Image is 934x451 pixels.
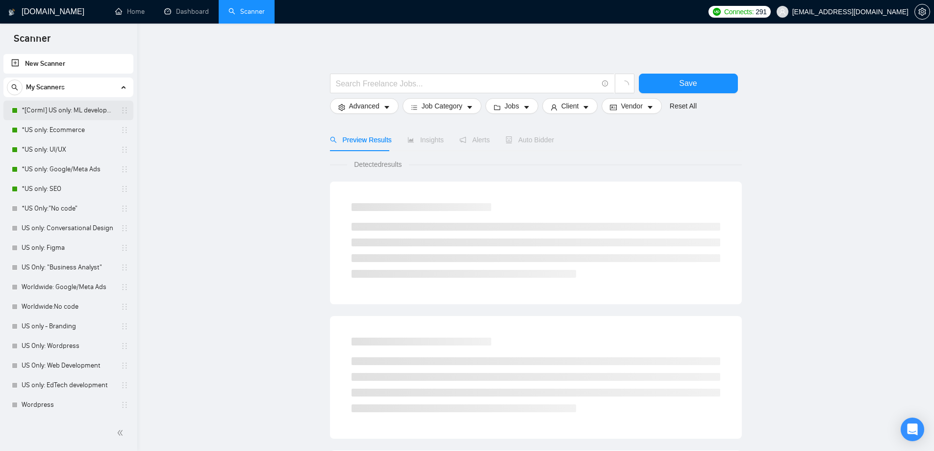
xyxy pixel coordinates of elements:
span: Insights [407,136,444,144]
span: 291 [756,6,766,17]
a: *[Corml] US only: ML development [22,101,115,120]
button: barsJob Categorycaret-down [403,98,481,114]
a: *US Only:"No code" [22,199,115,218]
span: caret-down [466,104,473,111]
span: holder [121,165,128,173]
a: Worldwide: Google/Meta Ads [22,277,115,297]
span: Job Category [422,101,462,111]
span: Advanced [349,101,379,111]
span: setting [338,104,345,111]
span: caret-down [647,104,654,111]
span: user [779,8,786,15]
span: holder [121,244,128,252]
span: holder [121,303,128,311]
span: holder [121,106,128,114]
span: holder [121,126,128,134]
span: robot [505,136,512,143]
a: US Only: "Business Analyst" [22,258,115,277]
span: Alerts [459,136,490,144]
a: homeHome [115,7,145,16]
button: userClientcaret-down [542,98,598,114]
a: *US only: UI/UX [22,140,115,159]
button: search [7,80,23,95]
img: logo [8,4,15,20]
span: user [551,104,557,111]
a: *US only: Ecommerce [22,120,115,140]
span: Auto Bidder [505,136,554,144]
span: Client [561,101,579,111]
span: holder [121,185,128,193]
button: Save [639,74,738,93]
li: New Scanner [3,54,133,74]
span: bars [411,104,418,111]
span: holder [121,401,128,409]
a: US only: Conversational Design [22,218,115,238]
span: Detected results [347,159,408,170]
span: info-circle [602,80,608,87]
span: folder [494,104,501,111]
span: holder [121,283,128,291]
span: holder [121,322,128,330]
span: Preview Results [330,136,392,144]
span: caret-down [523,104,530,111]
a: US only: Figma [22,238,115,258]
a: *US only: SEO [22,179,115,199]
a: dashboardDashboard [164,7,209,16]
span: notification [459,136,466,143]
a: US Only: Wordpress [22,336,115,356]
span: Jobs [505,101,519,111]
a: Ed Tech [22,415,115,434]
a: Reset All [670,101,697,111]
button: settingAdvancedcaret-down [330,98,399,114]
span: holder [121,205,128,212]
a: *US only: Google/Meta Ads [22,159,115,179]
span: idcard [610,104,617,111]
a: setting [914,8,930,16]
span: loading [620,80,629,89]
span: double-left [117,428,126,438]
a: US Only: Web Development [22,356,115,375]
img: upwork-logo.png [713,8,721,16]
span: holder [121,342,128,350]
span: caret-down [383,104,390,111]
span: Vendor [621,101,642,111]
a: US only: EdTech development [22,375,115,395]
span: holder [121,362,128,370]
input: Search Freelance Jobs... [336,78,598,90]
span: search [7,84,22,91]
span: holder [121,146,128,154]
div: Open Intercom Messenger [901,418,924,441]
span: Scanner [6,31,58,52]
span: setting [915,8,930,16]
span: area-chart [407,136,414,143]
span: holder [121,381,128,389]
span: holder [121,264,128,271]
span: caret-down [582,104,589,111]
span: holder [121,224,128,232]
span: My Scanners [26,78,65,97]
a: searchScanner [228,7,265,16]
span: search [330,136,337,143]
span: Save [679,77,697,89]
span: Connects: [724,6,754,17]
a: Worldwide:No code [22,297,115,317]
button: folderJobscaret-down [485,98,538,114]
button: idcardVendorcaret-down [602,98,661,114]
a: New Scanner [11,54,126,74]
a: Wordpress [22,395,115,415]
button: setting [914,4,930,20]
a: US only - Branding [22,317,115,336]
